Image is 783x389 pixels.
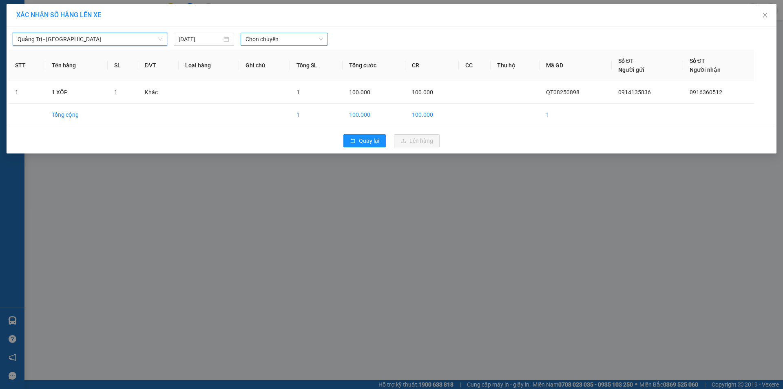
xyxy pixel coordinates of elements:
span: 100.000 [412,89,433,96]
td: Khác [138,81,179,104]
th: STT [9,50,45,81]
span: QT08250898 [546,89,580,96]
th: CC [459,50,491,81]
td: 1 [540,104,612,126]
td: 100.000 [405,104,459,126]
span: 0914135836 [618,89,651,96]
span: Người gửi [618,67,644,73]
th: Ghi chú [239,50,290,81]
span: Quảng Trị - Sài Gòn [18,33,162,45]
span: 0916360512 [690,89,722,96]
th: Loại hàng [179,50,239,81]
th: Tổng cước [343,50,405,81]
span: Chọn chuyến [246,33,323,45]
th: Mã GD [540,50,612,81]
span: Người nhận [690,67,721,73]
span: 1 [114,89,117,96]
th: Tên hàng [45,50,108,81]
th: ĐVT [138,50,179,81]
td: 1 [290,104,343,126]
button: uploadLên hàng [394,134,440,147]
td: 1 [9,81,45,104]
td: Tổng cộng [45,104,108,126]
span: close [762,12,768,18]
span: Quay lại [359,136,379,145]
td: 1 XỐP [45,81,108,104]
span: Số ĐT [690,58,705,64]
th: Thu hộ [491,50,540,81]
th: SL [108,50,138,81]
th: Tổng SL [290,50,343,81]
input: 12/08/2025 [179,35,222,44]
button: Close [754,4,776,27]
span: 100.000 [349,89,370,96]
button: rollbackQuay lại [343,134,386,147]
span: 1 [296,89,300,96]
td: 100.000 [343,104,405,126]
span: rollback [350,138,356,144]
th: CR [405,50,459,81]
span: XÁC NHẬN SỐ HÀNG LÊN XE [16,11,101,19]
span: Số ĐT [618,58,634,64]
